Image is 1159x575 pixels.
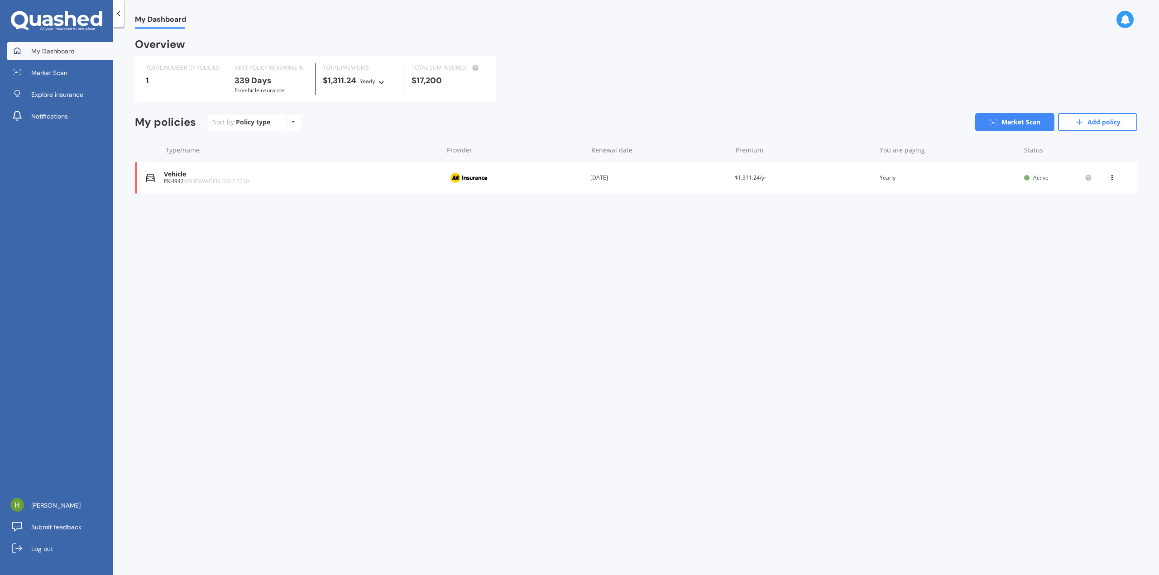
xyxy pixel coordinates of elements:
div: NEXT POLICY RENEWING IN [235,63,308,72]
span: Log out [31,544,53,553]
div: Sort by: [213,118,270,127]
div: My policies [135,116,196,129]
a: [PERSON_NAME] [7,496,113,514]
a: My Dashboard [7,42,113,60]
span: Notifications [31,112,68,121]
a: Submit feedback [7,518,113,536]
div: Policy type [236,118,270,127]
div: Yearly [360,77,375,86]
span: Submit feedback [31,523,81,532]
span: VOLKSWAGEN GOLF 2010 [184,177,249,185]
div: Yearly [880,173,1017,182]
span: Market Scan [31,68,67,77]
div: TOTAL PREMIUMS [323,63,397,72]
div: TOTAL NUMBER OF POLICIES [146,63,220,72]
div: Renewal date [591,146,728,155]
div: $1,311.24 [323,76,397,86]
div: Status [1024,146,1092,155]
b: 339 Days [235,75,272,86]
span: $1,311.24/yr [735,174,766,181]
div: [DATE] [590,173,728,182]
div: $17,200 [412,76,485,85]
span: Active [1033,174,1049,181]
div: TOTAL SUM INSURED [412,63,485,72]
a: Notifications [7,107,113,125]
img: Vehicle [146,173,155,182]
div: Provider [447,146,584,155]
div: Premium [736,146,873,155]
img: ACg8ocIs93RK3cJ6N3CK7NhqPwbkKL0Al6_371IX7-c2-h-li9BgS1pa=s96-c [10,498,24,512]
a: Market Scan [7,64,113,82]
a: Market Scan [975,113,1054,131]
a: Log out [7,540,113,558]
span: My Dashboard [31,47,75,56]
div: You are paying [880,146,1017,155]
img: AA [446,169,491,186]
div: 1 [146,76,220,85]
div: Type/name [166,146,440,155]
div: Vehicle [164,171,439,178]
span: for Vehicle insurance [235,86,284,94]
span: [PERSON_NAME] [31,501,81,510]
a: Add policy [1058,113,1137,131]
span: My Dashboard [135,15,186,27]
div: PKH942 [164,178,439,185]
span: Explore insurance [31,90,83,99]
a: Explore insurance [7,86,113,104]
div: Overview [135,40,185,49]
